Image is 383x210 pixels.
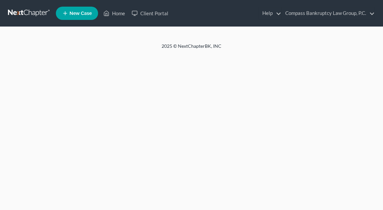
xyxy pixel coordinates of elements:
[32,43,351,55] div: 2025 © NextChapterBK, INC
[128,7,172,19] a: Client Portal
[282,7,375,19] a: Compass Bankruptcy Law Group, P.C.
[56,7,98,20] new-legal-case-button: New Case
[100,7,128,19] a: Home
[259,7,281,19] a: Help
